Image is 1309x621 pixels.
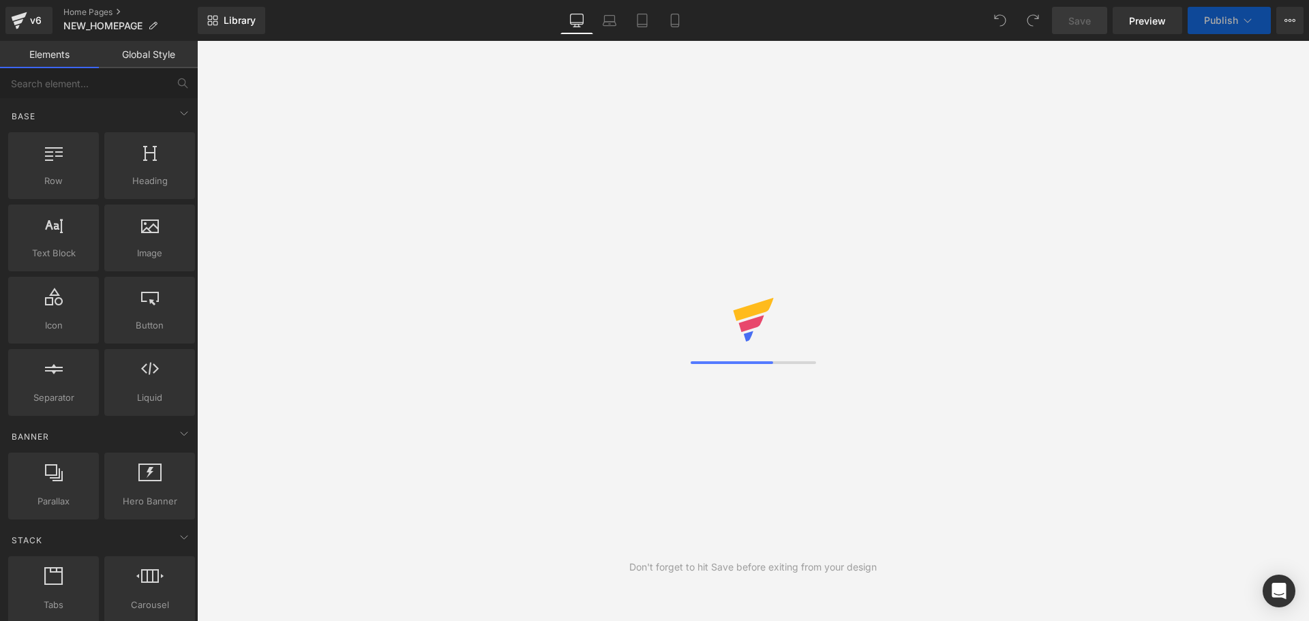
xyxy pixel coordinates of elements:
span: Save [1068,14,1091,28]
div: Open Intercom Messenger [1263,575,1295,607]
span: Heading [108,174,191,188]
span: Separator [12,391,95,405]
span: Row [12,174,95,188]
button: More [1276,7,1304,34]
span: Text Block [12,246,95,260]
a: Laptop [593,7,626,34]
button: Redo [1019,7,1047,34]
span: Parallax [12,494,95,509]
span: Hero Banner [108,494,191,509]
span: Carousel [108,598,191,612]
span: Publish [1204,15,1238,26]
a: New Library [198,7,265,34]
div: v6 [27,12,44,29]
a: Preview [1113,7,1182,34]
a: Tablet [626,7,659,34]
span: Stack [10,534,44,547]
span: Library [224,14,256,27]
span: Base [10,110,37,123]
span: Preview [1129,14,1166,28]
div: Don't forget to hit Save before exiting from your design [629,560,877,575]
span: NEW_HOMEPAGE [63,20,142,31]
span: Icon [12,318,95,333]
a: Global Style [99,41,198,68]
a: Desktop [560,7,593,34]
button: Undo [987,7,1014,34]
span: Image [108,246,191,260]
button: Publish [1188,7,1271,34]
a: v6 [5,7,52,34]
span: Tabs [12,598,95,612]
span: Banner [10,430,50,443]
span: Button [108,318,191,333]
a: Home Pages [63,7,198,18]
a: Mobile [659,7,691,34]
span: Liquid [108,391,191,405]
